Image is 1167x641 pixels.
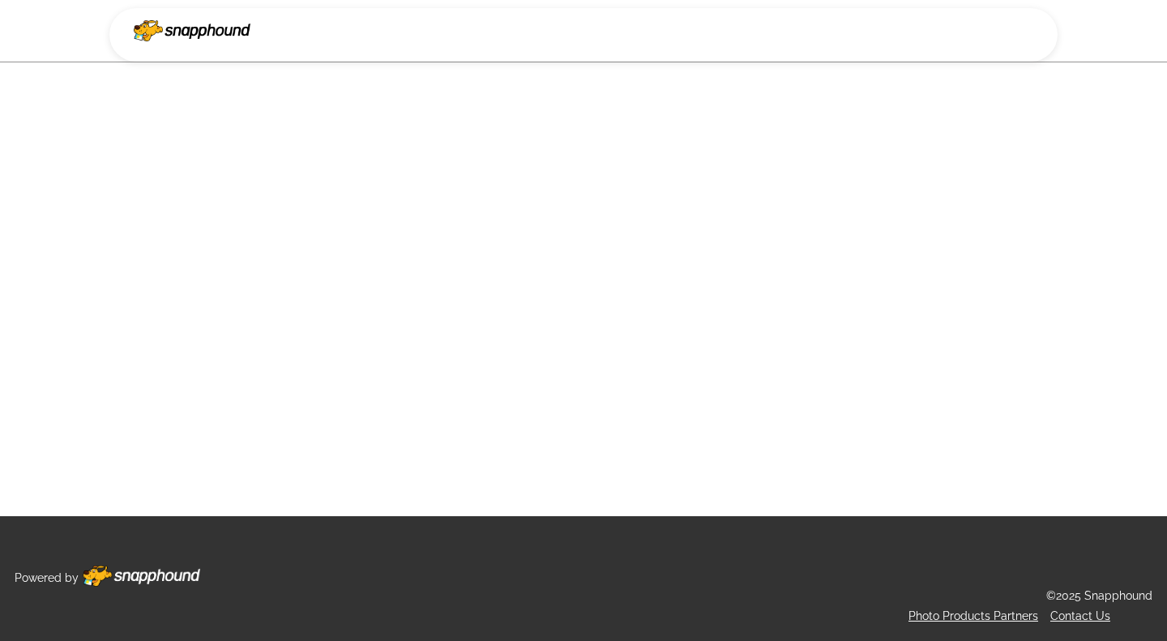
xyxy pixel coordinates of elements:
[908,609,1038,622] a: Photo Products Partners
[83,566,200,587] img: Footer
[1046,586,1152,606] p: ©2025 Snapphound
[134,20,250,41] img: Snapphound Logo
[1050,609,1110,622] a: Contact Us
[15,568,79,588] p: Powered by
